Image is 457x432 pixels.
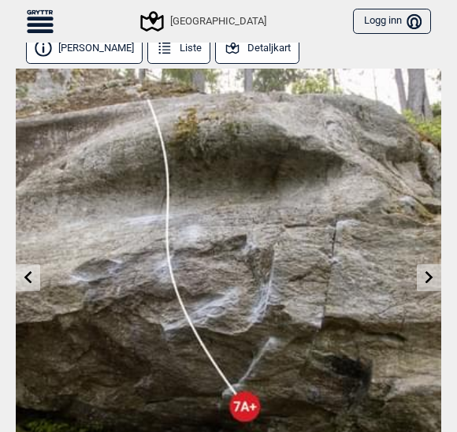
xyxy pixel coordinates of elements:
button: Detaljkart [215,33,299,64]
button: Logg inn [353,9,431,35]
button: [PERSON_NAME] [26,33,143,64]
button: Liste [147,33,210,64]
div: [GEOGRAPHIC_DATA] [143,12,266,31]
